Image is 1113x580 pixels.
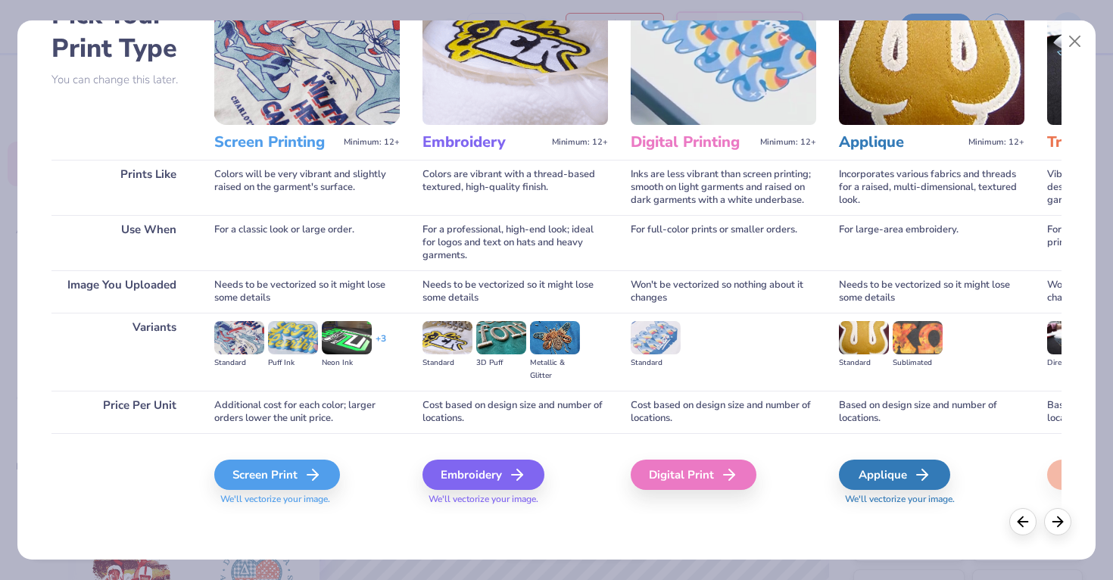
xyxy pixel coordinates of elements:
div: 3D Puff [476,357,526,370]
div: Direct-to-film [1047,357,1097,370]
div: + 3 [376,332,386,358]
div: Image You Uploaded [51,270,192,313]
div: Inks are less vibrant than screen printing; smooth on light garments and raised on dark garments ... [631,160,816,215]
div: Screen Print [214,460,340,490]
div: Puff Ink [268,357,318,370]
h3: Applique [839,133,962,152]
div: Variants [51,313,192,391]
img: Metallic & Glitter [530,321,580,354]
span: We'll vectorize your image. [422,493,608,506]
div: Neon Ink [322,357,372,370]
div: For full-color prints or smaller orders. [631,215,816,270]
img: Standard [422,321,472,354]
button: Close [1061,27,1090,56]
div: Standard [839,357,889,370]
div: Standard [214,357,264,370]
img: 3D Puff [476,321,526,354]
div: Colors are vibrant with a thread-based textured, high-quality finish. [422,160,608,215]
div: Sublimated [893,357,943,370]
img: Puff Ink [268,321,318,354]
div: Embroidery [422,460,544,490]
span: Minimum: 12+ [968,137,1024,148]
div: Additional cost for each color; larger orders lower the unit price. [214,391,400,433]
span: Minimum: 12+ [344,137,400,148]
h3: Digital Printing [631,133,754,152]
img: Sublimated [893,321,943,354]
div: Metallic & Glitter [530,357,580,382]
div: Digital Print [631,460,756,490]
span: We'll vectorize your image. [214,493,400,506]
div: Prints Like [51,160,192,215]
img: Standard [631,321,681,354]
div: Applique [839,460,950,490]
div: Incorporates various fabrics and threads for a raised, multi-dimensional, textured look. [839,160,1024,215]
img: Neon Ink [322,321,372,354]
div: Colors will be very vibrant and slightly raised on the garment's surface. [214,160,400,215]
span: We'll vectorize your image. [839,493,1024,506]
img: Direct-to-film [1047,321,1097,354]
div: Needs to be vectorized so it might lose some details [839,270,1024,313]
h3: Embroidery [422,133,546,152]
div: For a professional, high-end look; ideal for logos and text on hats and heavy garments. [422,215,608,270]
div: For large-area embroidery. [839,215,1024,270]
div: Standard [422,357,472,370]
div: Needs to be vectorized so it might lose some details [214,270,400,313]
div: Needs to be vectorized so it might lose some details [422,270,608,313]
img: Standard [214,321,264,354]
p: You can change this later. [51,73,192,86]
span: Minimum: 12+ [760,137,816,148]
div: Standard [631,357,681,370]
div: Cost based on design size and number of locations. [422,391,608,433]
h3: Screen Printing [214,133,338,152]
div: For a classic look or large order. [214,215,400,270]
div: Based on design size and number of locations. [839,391,1024,433]
div: Use When [51,215,192,270]
div: Cost based on design size and number of locations. [631,391,816,433]
div: Price Per Unit [51,391,192,433]
div: Won't be vectorized so nothing about it changes [631,270,816,313]
span: Minimum: 12+ [552,137,608,148]
img: Standard [839,321,889,354]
